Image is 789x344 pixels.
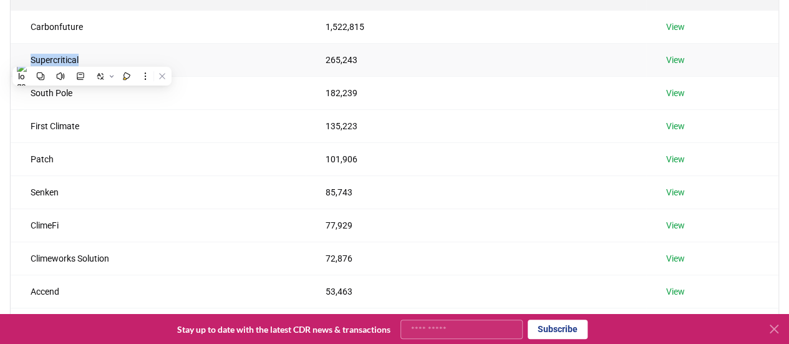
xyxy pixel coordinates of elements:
td: First Climate [11,109,306,142]
td: 47,828 [306,308,646,341]
td: 135,223 [306,109,646,142]
a: View [666,54,685,66]
td: 182,239 [306,76,646,109]
td: 85,743 [306,175,646,209]
td: 77,929 [306,209,646,242]
a: View [666,252,685,265]
td: Patch [11,142,306,175]
a: View [666,219,685,232]
td: 1,522,815 [306,10,646,43]
td: Climeworks Solution [11,242,306,275]
td: 101,906 [306,142,646,175]
td: Supercritical [11,43,306,76]
td: 265,243 [306,43,646,76]
td: Carbonfuture [11,10,306,43]
td: Accend [11,275,306,308]
td: Ceezer [11,308,306,341]
a: View [666,21,685,33]
td: 53,463 [306,275,646,308]
a: View [666,120,685,132]
td: ClimeFi [11,209,306,242]
a: View [666,87,685,99]
td: Senken [11,175,306,209]
a: View [666,285,685,298]
a: View [666,153,685,165]
td: 72,876 [306,242,646,275]
td: South Pole [11,76,306,109]
a: View [666,186,685,199]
